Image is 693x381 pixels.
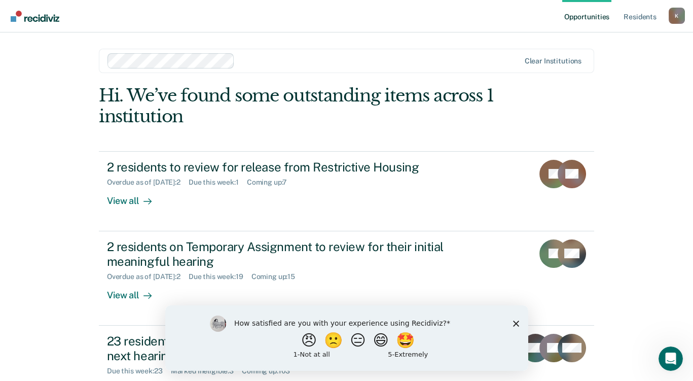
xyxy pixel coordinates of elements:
[99,85,495,127] div: Hi. We’ve found some outstanding items across 1 institution
[107,272,189,281] div: Overdue as of [DATE] : 2
[525,57,582,65] div: Clear institutions
[107,160,463,175] div: 2 residents to review for release from Restrictive Housing
[669,8,685,24] button: Profile dropdown button
[171,367,242,375] div: Marked Ineligible : 3
[99,151,594,231] a: 2 residents to review for release from Restrictive HousingOverdue as of [DATE]:2Due this week:1Co...
[107,334,463,363] div: 23 residents in Extended Restrictive Housing to review for their next hearing
[242,367,298,375] div: Coming up : 103
[189,272,251,281] div: Due this week : 19
[669,8,685,24] div: K
[107,178,189,187] div: Overdue as of [DATE] : 2
[189,178,247,187] div: Due this week : 1
[251,272,303,281] div: Coming up : 15
[107,281,164,301] div: View all
[11,11,59,22] img: Recidiviz
[107,187,164,206] div: View all
[659,347,683,371] iframe: Intercom live chat
[99,231,594,326] a: 2 residents on Temporary Assignment to review for their initial meaningful hearingOverdue as of [...
[165,305,528,371] iframe: Survey by Kim from Recidiviz
[247,178,296,187] div: Coming up : 7
[107,367,171,375] div: Due this week : 23
[107,239,463,269] div: 2 residents on Temporary Assignment to review for their initial meaningful hearing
